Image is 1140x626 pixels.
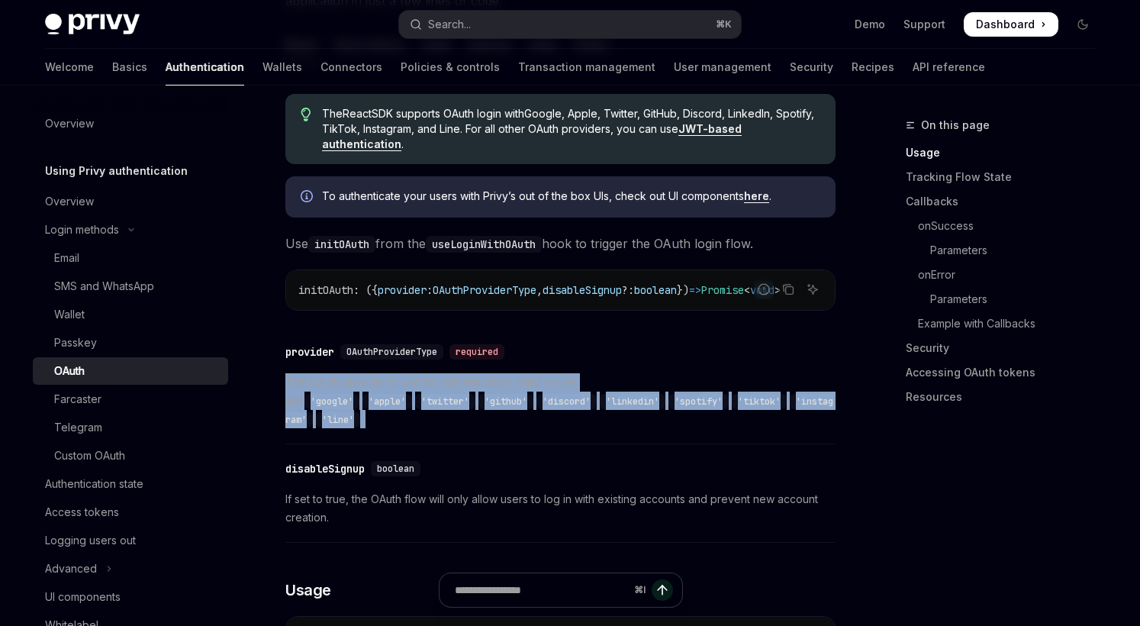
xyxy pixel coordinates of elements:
div: OAuth [54,362,85,380]
code: 'tiktok' [732,394,787,409]
button: Toggle Login methods section [33,216,228,244]
a: Basics [112,49,147,86]
span: OAuthProviderType [433,283,536,297]
a: Resources [906,385,1107,409]
span: disableSignup [543,283,622,297]
code: 'linkedin' [600,394,665,409]
span: : [427,283,433,297]
a: Tracking Flow State [906,165,1107,189]
div: UI components [45,588,121,606]
span: Dashboard [976,17,1035,32]
span: The OAuth provider to use for authentication. Valid values are: , , , , , , , , , . [285,373,836,428]
span: ?: [622,283,634,297]
a: Support [903,17,945,32]
a: Policies & controls [401,49,500,86]
code: 'apple' [362,394,412,409]
a: Accessing OAuth tokens [906,360,1107,385]
button: Report incorrect code [754,279,774,299]
div: Overview [45,192,94,211]
div: Authentication state [45,475,143,493]
div: Login methods [45,221,119,239]
div: Wallet [54,305,85,324]
a: Passkey [33,329,228,357]
span: boolean [377,463,414,475]
div: disableSignup [285,461,365,476]
code: 'google' [304,394,359,409]
span: On this page [921,116,990,134]
svg: Tip [301,108,311,121]
a: Telegram [33,414,228,441]
a: Example with Callbacks [906,311,1107,336]
a: Authentication state [33,470,228,498]
a: Logging users out [33,527,228,554]
span: < [744,283,750,297]
code: 'spotify' [668,394,729,409]
span: => [689,283,701,297]
code: 'twitter' [415,394,475,409]
div: Access tokens [45,503,119,521]
div: Overview [45,115,94,133]
a: Email [33,244,228,272]
div: Logging users out [45,531,136,550]
div: provider [285,344,334,360]
span: , [536,283,543,297]
button: Ask AI [803,279,823,299]
div: Email [54,249,79,267]
a: Farcaster [33,386,228,413]
a: UI components [33,583,228,611]
a: Usage [906,140,1107,165]
a: onSuccess [906,214,1107,238]
span: Promise [701,283,744,297]
a: Welcome [45,49,94,86]
a: Security [906,336,1107,360]
a: Recipes [852,49,894,86]
input: Ask a question... [455,573,628,607]
div: Custom OAuth [54,447,125,465]
div: Search... [428,15,471,34]
div: required [449,344,504,360]
a: Dashboard [964,12,1058,37]
button: Open search [399,11,741,38]
button: Toggle dark mode [1071,12,1095,37]
div: Advanced [45,560,97,578]
a: Overview [33,110,228,137]
span: provider [378,283,427,297]
a: Authentication [166,49,244,86]
img: dark logo [45,14,140,35]
a: Demo [855,17,885,32]
a: SMS and WhatsApp [33,273,228,300]
div: Farcaster [54,390,101,408]
span: The React SDK supports OAuth login with Google, Apple, Twitter, GitHub, Discord, LinkedIn, Spotif... [322,106,820,152]
a: API reference [913,49,985,86]
code: 'line' [316,412,360,428]
span: OAuthProviderType [346,346,437,358]
a: User management [674,49,771,86]
span: }) [677,283,689,297]
a: Wallets [262,49,302,86]
span: To authenticate your users with Privy’s out of the box UIs, check out UI components . [322,189,820,204]
a: OAuth [33,357,228,385]
a: Transaction management [518,49,655,86]
code: initOAuth [308,236,375,253]
a: Custom OAuth [33,442,228,469]
a: Overview [33,188,228,215]
h5: Using Privy authentication [45,162,188,180]
span: initOAuth [298,283,353,297]
button: Toggle Advanced section [33,555,228,582]
button: Send message [652,579,673,601]
a: Parameters [906,238,1107,263]
div: Passkey [54,334,97,352]
svg: Info [301,190,316,205]
a: Connectors [320,49,382,86]
a: Callbacks [906,189,1107,214]
code: 'github' [478,394,533,409]
code: useLoginWithOAuth [426,236,542,253]
div: Telegram [54,418,102,437]
a: Parameters [906,287,1107,311]
a: Wallet [33,301,228,328]
a: Access tokens [33,499,228,526]
span: If set to true, the OAuth flow will only allow users to log in with existing accounts and prevent... [285,490,836,527]
span: void [750,283,774,297]
a: Security [790,49,833,86]
span: boolean [634,283,677,297]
